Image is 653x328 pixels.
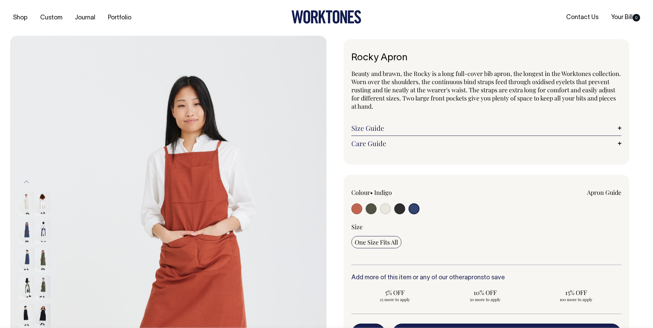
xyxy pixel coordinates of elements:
span: • [370,188,373,197]
a: Care Guide [351,139,621,147]
img: olive [35,248,50,272]
input: 10% OFF 50 more to apply [442,286,528,304]
h6: Add more of this item or any of our other to save [351,275,621,281]
span: Beauty and brawn, the Rocky is a long full-cover bib apron, the longest in the Worktones collecti... [351,69,621,110]
a: Apron Guide [587,188,621,197]
input: 15% OFF 100 more to apply [533,286,619,304]
img: indigo [35,220,50,244]
a: aprons [464,275,484,281]
div: Colour [351,188,459,197]
img: natural [35,192,50,216]
span: 50 more to apply [445,297,525,302]
button: Previous [21,174,32,189]
img: natural [19,192,34,216]
span: One Size Fits All [355,238,398,246]
label: Indigo [374,188,392,197]
span: 100 more to apply [536,297,616,302]
img: indigo [19,220,34,244]
a: Contact Us [563,12,601,23]
a: Journal [72,12,98,24]
div: Size [351,223,621,231]
span: 0 [633,14,640,21]
h1: Rocky Apron [351,53,621,63]
img: charcoal [19,304,34,328]
img: charcoal [35,304,50,328]
span: 10% OFF [445,288,525,297]
img: indigo [19,248,34,272]
a: Custom [37,12,65,24]
img: olive [35,276,50,300]
img: olive [19,276,34,300]
a: Portfolio [105,12,134,24]
a: Size Guide [351,124,621,132]
input: One Size Fits All [351,236,401,248]
input: 5% OFF 25 more to apply [351,286,438,304]
span: 15% OFF [536,288,616,297]
a: Shop [10,12,30,24]
span: 25 more to apply [355,297,434,302]
span: 5% OFF [355,288,434,297]
a: Your Bill0 [608,12,643,23]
